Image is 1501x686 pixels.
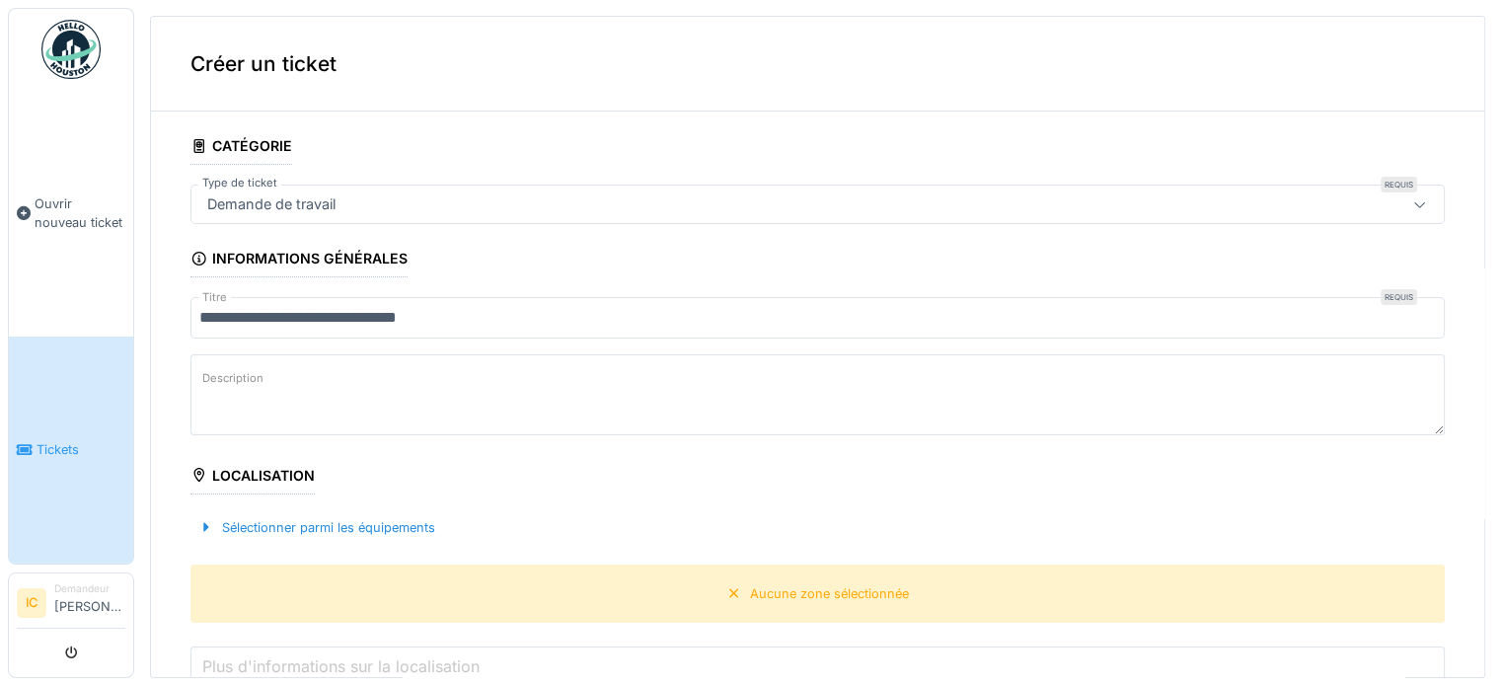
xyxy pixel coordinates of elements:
div: Requis [1381,289,1417,305]
div: Demande de travail [199,193,343,215]
div: Demandeur [54,581,125,596]
label: Type de ticket [198,175,281,191]
div: Aucune zone sélectionnée [750,584,909,603]
div: Localisation [190,461,315,495]
li: IC [17,588,46,618]
div: Informations générales [190,244,408,277]
div: Catégorie [190,131,292,165]
label: Plus d'informations sur la localisation [198,654,484,678]
a: IC Demandeur[PERSON_NAME] [17,581,125,629]
div: Créer un ticket [151,17,1484,112]
span: Tickets [37,440,125,459]
span: Ouvrir nouveau ticket [35,194,125,232]
li: [PERSON_NAME] [54,581,125,624]
img: Badge_color-CXgf-gQk.svg [41,20,101,79]
a: Ouvrir nouveau ticket [9,90,133,337]
div: Sélectionner parmi les équipements [190,514,443,541]
a: Tickets [9,337,133,565]
div: Requis [1381,177,1417,192]
label: Titre [198,289,231,306]
label: Description [198,366,267,391]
